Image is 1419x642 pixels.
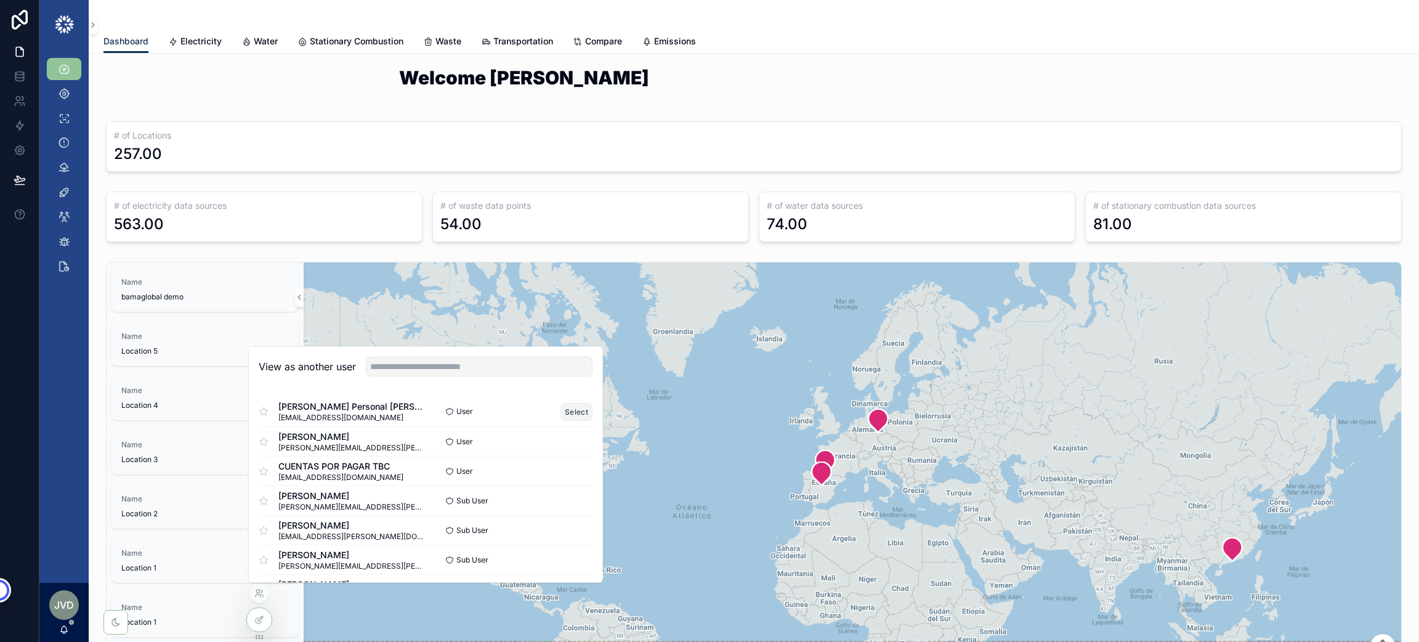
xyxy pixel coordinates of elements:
a: Emissions [642,30,696,55]
span: [PERSON_NAME][EMAIL_ADDRESS][PERSON_NAME][DOMAIN_NAME] [278,443,426,453]
span: [PERSON_NAME][EMAIL_ADDRESS][PERSON_NAME][DOMAIN_NAME] [278,502,426,512]
div: scrollable content [39,49,89,293]
span: Transportation [493,35,553,47]
span: [PERSON_NAME] [278,431,426,443]
span: Name [121,277,289,287]
span: Name [121,331,289,341]
span: User [456,466,473,476]
span: Name [121,603,289,612]
div: 74.00 [767,214,807,234]
span: Location 5 [121,346,289,356]
a: Stationary Combustion [297,30,403,55]
span: Name [121,386,289,396]
span: Emissions [654,35,696,47]
h3: # of water data sources [767,200,1067,212]
a: NameLocation 5 [111,322,299,366]
span: Location 1 [121,617,289,627]
h3: # of electricity data sources [114,200,414,212]
span: [EMAIL_ADDRESS][DOMAIN_NAME] [278,473,403,482]
span: Compare [585,35,622,47]
span: [EMAIL_ADDRESS][PERSON_NAME][DOMAIN_NAME] [278,532,426,542]
h1: Welcome [PERSON_NAME] [399,68,1109,87]
h3: # of waste data points [440,200,741,212]
span: Location 4 [121,400,289,410]
span: Name [121,494,289,504]
div: 563.00 [114,214,164,234]
span: Name [121,548,289,558]
span: [PERSON_NAME] [278,549,426,561]
a: Namebamaglobal demo [111,267,299,312]
span: Electricity [180,35,222,47]
a: NameLocation 2 [111,484,299,529]
h2: View as another user [259,359,356,374]
span: Name [121,440,289,450]
span: [PERSON_NAME][EMAIL_ADDRESS][PERSON_NAME][DOMAIN_NAME] [278,561,426,571]
div: 81.00 [1093,214,1132,234]
h3: # of stationary combustion data sources [1093,200,1394,212]
span: [PERSON_NAME] Personal [PERSON_NAME] [278,400,426,413]
span: Sub User [456,526,488,535]
span: [PERSON_NAME] [278,579,426,591]
h3: # of Locations [114,129,1394,142]
span: User [456,407,473,416]
span: bamaglobal demo [121,292,289,302]
span: Dashboard [103,35,148,47]
img: App logo [54,15,75,35]
button: Select [560,403,592,421]
a: Dashboard [103,30,148,54]
span: Waste [435,35,461,47]
a: NameLocation 3 [111,430,299,474]
a: NameLocation 1 [111,538,299,583]
span: User [456,437,473,447]
span: Water [254,35,278,47]
span: Location 2 [121,509,289,519]
span: [PERSON_NAME] [278,519,426,532]
span: Stationary Combustion [310,35,403,47]
div: 257.00 [114,144,162,164]
a: Electricity [168,30,222,55]
a: NameLocation 4 [111,376,299,420]
span: Sub User [456,555,488,565]
a: Transportation [481,30,553,55]
span: [PERSON_NAME] [278,490,426,502]
div: 54.00 [440,214,482,234]
a: NameLocation 1 [111,593,299,637]
a: Water [241,30,278,55]
span: JVd [54,598,74,612]
span: Location 3 [121,455,289,465]
span: [EMAIL_ADDRESS][DOMAIN_NAME] [278,413,426,423]
span: Sub User [456,496,488,506]
a: Waste [423,30,461,55]
span: CUENTAS POR PAGAR TBC [278,460,403,473]
span: Location 1 [121,563,289,573]
a: Compare [573,30,622,55]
